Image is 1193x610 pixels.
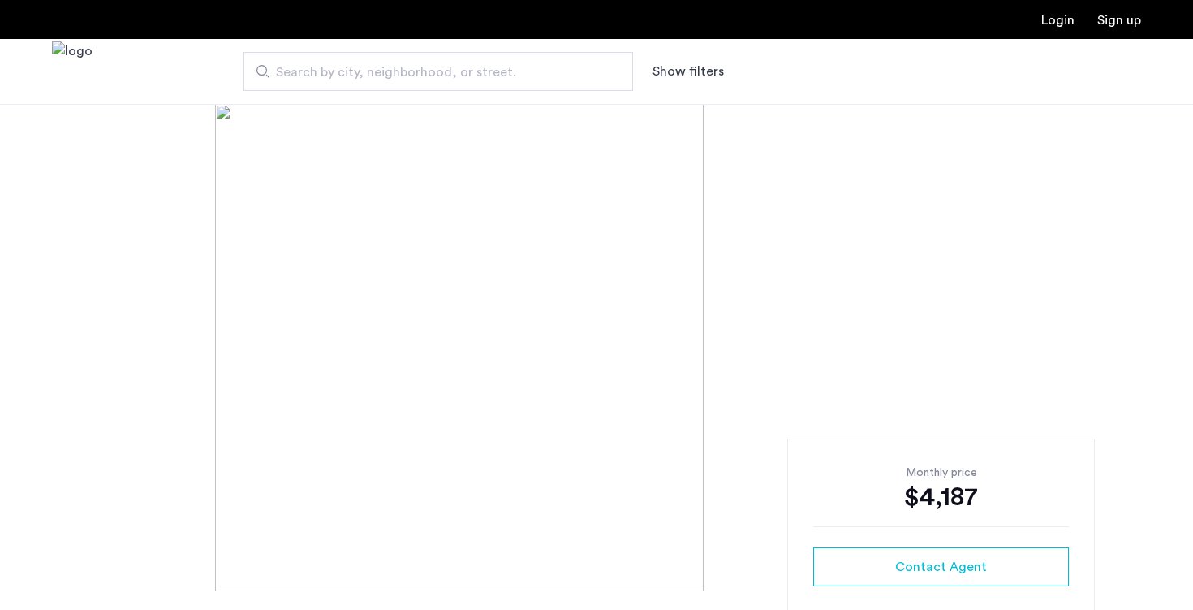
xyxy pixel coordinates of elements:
button: Show or hide filters [652,62,724,81]
a: Registration [1097,14,1141,27]
input: Apartment Search [243,52,633,91]
img: logo [52,41,93,102]
button: button [813,547,1069,586]
a: Cazamio Logo [52,41,93,102]
div: Monthly price [813,465,1069,481]
a: Login [1041,14,1075,27]
span: Search by city, neighborhood, or street. [276,63,588,82]
div: $4,187 [813,481,1069,513]
img: [object%20Object] [215,104,979,591]
span: Contact Agent [895,557,987,577]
